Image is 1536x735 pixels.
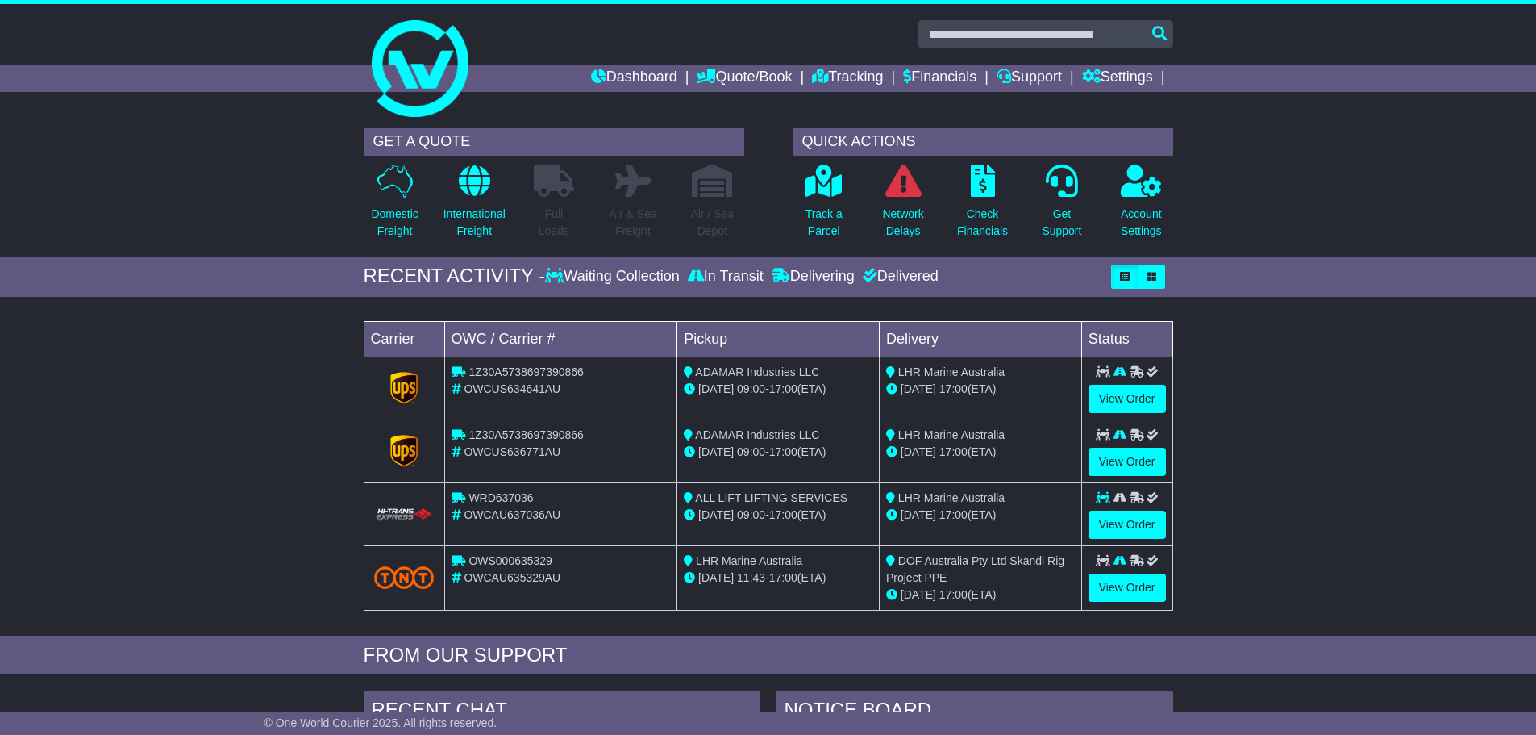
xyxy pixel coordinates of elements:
[390,372,418,404] img: GetCarrierServiceLogo
[697,65,792,92] a: Quote/Book
[698,382,734,395] span: [DATE]
[464,571,560,584] span: OWCAU635329AU
[1042,206,1081,240] p: Get Support
[364,644,1173,667] div: FROM OUR SUPPORT
[898,491,1005,504] span: LHR Marine Australia
[610,206,657,240] p: Air & Sea Freight
[364,691,760,734] div: RECENT CHAT
[468,554,552,567] span: OWS000635329
[881,164,924,248] a: NetworkDelays
[684,444,872,461] div: - (ETA)
[886,444,1075,461] div: (ETA)
[464,382,560,395] span: OWCUS634641AU
[374,566,435,588] img: TNT_Domestic.png
[677,321,880,357] td: Pickup
[1089,448,1166,476] a: View Order
[464,508,560,521] span: OWCAU637036AU
[364,321,444,357] td: Carrier
[769,445,797,458] span: 17:00
[776,691,1173,734] div: NOTICE BOARD
[443,206,506,240] p: International Freight
[769,508,797,521] span: 17:00
[1121,206,1162,240] p: Account Settings
[371,206,418,240] p: Domestic Freight
[264,716,497,729] span: © One World Courier 2025. All rights reserved.
[374,507,435,523] img: HiTrans.png
[468,491,533,504] span: WRD637036
[698,571,734,584] span: [DATE]
[901,508,936,521] span: [DATE]
[696,554,802,567] span: LHR Marine Australia
[882,206,923,240] p: Network Delays
[695,491,847,504] span: ALL LIFT LIFTING SERVICES
[903,65,976,92] a: Financials
[901,382,936,395] span: [DATE]
[737,508,765,521] span: 09:00
[1089,385,1166,413] a: View Order
[390,435,418,467] img: GetCarrierServiceLogo
[737,571,765,584] span: 11:43
[793,128,1173,156] div: QUICK ACTIONS
[684,570,872,587] div: - (ETA)
[768,268,859,286] div: Delivering
[464,445,560,458] span: OWCUS636771AU
[997,65,1062,92] a: Support
[769,382,797,395] span: 17:00
[468,365,583,378] span: 1Z30A5738697390866
[898,428,1005,441] span: LHR Marine Australia
[737,445,765,458] span: 09:00
[812,65,883,92] a: Tracking
[1120,164,1163,248] a: AccountSettings
[591,65,677,92] a: Dashboard
[898,365,1005,378] span: LHR Marine Australia
[859,268,939,286] div: Delivered
[684,381,872,398] div: - (ETA)
[364,128,744,156] div: GET A QUOTE
[545,268,683,286] div: Waiting Collection
[1041,164,1082,248] a: GetSupport
[805,206,843,240] p: Track a Parcel
[695,428,819,441] span: ADAMAR Industries LLC
[684,268,768,286] div: In Transit
[443,164,506,248] a: InternationalFreight
[698,508,734,521] span: [DATE]
[886,381,1075,398] div: (ETA)
[939,445,968,458] span: 17:00
[956,164,1009,248] a: CheckFinancials
[886,587,1075,603] div: (ETA)
[1081,321,1172,357] td: Status
[939,508,968,521] span: 17:00
[886,554,1064,584] span: DOF Australia Pty Ltd Skandi Rig Project PPE
[468,428,583,441] span: 1Z30A5738697390866
[939,382,968,395] span: 17:00
[805,164,843,248] a: Track aParcel
[698,445,734,458] span: [DATE]
[901,445,936,458] span: [DATE]
[1082,65,1153,92] a: Settings
[879,321,1081,357] td: Delivery
[370,164,418,248] a: DomesticFreight
[364,265,546,288] div: RECENT ACTIVITY -
[684,507,872,524] div: - (ETA)
[534,206,574,240] p: Full Loads
[737,382,765,395] span: 09:00
[691,206,735,240] p: Air / Sea Depot
[939,588,968,601] span: 17:00
[957,206,1008,240] p: Check Financials
[1089,574,1166,602] a: View Order
[695,365,819,378] span: ADAMAR Industries LLC
[444,321,677,357] td: OWC / Carrier #
[886,507,1075,524] div: (ETA)
[769,571,797,584] span: 17:00
[901,588,936,601] span: [DATE]
[1089,511,1166,539] a: View Order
